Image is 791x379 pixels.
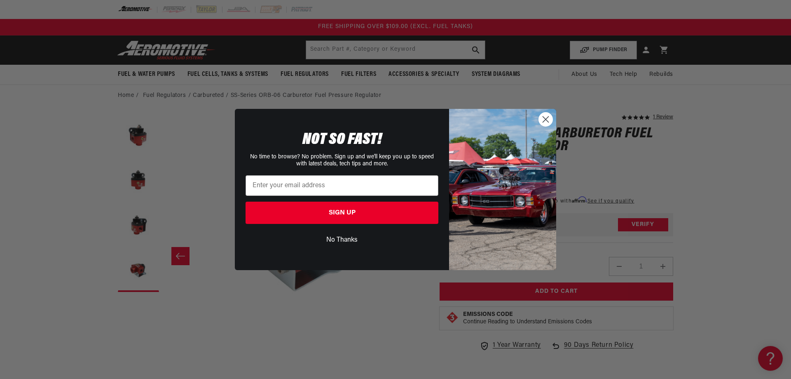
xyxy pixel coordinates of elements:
button: SIGN UP [246,202,438,224]
span: No time to browse? No problem. Sign up and we'll keep you up to speed with latest deals, tech tip... [250,154,434,167]
button: Close dialog [538,112,553,127]
input: Enter your email address [246,175,438,196]
span: NOT SO FAST! [302,132,382,148]
button: No Thanks [246,232,438,248]
img: 85cdd541-2605-488b-b08c-a5ee7b438a35.jpeg [449,109,556,270]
